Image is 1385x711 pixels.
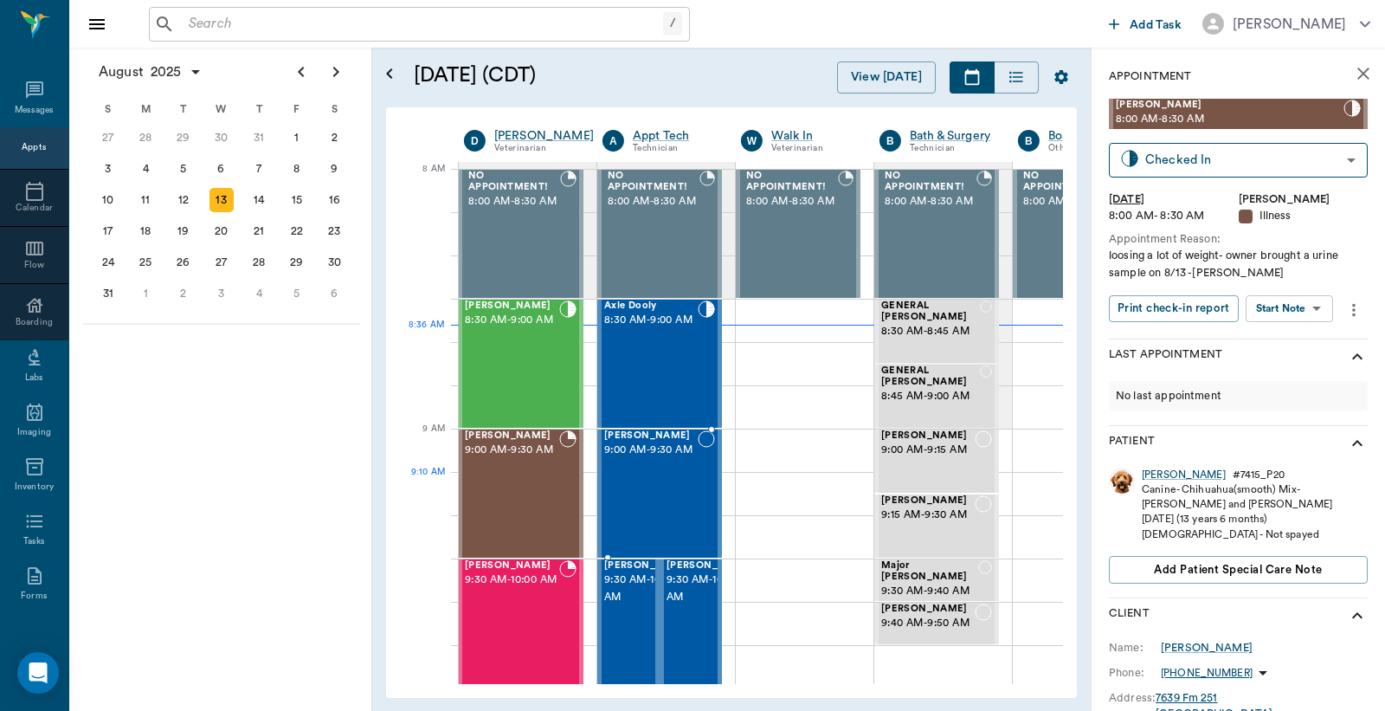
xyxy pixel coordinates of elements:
[660,559,722,688] div: BOOKED, 9:30 AM - 10:00 AM
[285,126,309,150] div: Friday, August 1, 2025
[458,299,583,429] div: CHECKED_IN, 8:30 AM - 9:00 AM
[133,250,158,275] div: Monday, August 25, 2025
[1013,169,1137,299] div: BOOKED, 8:00 AM - 8:30 AM
[400,160,445,204] div: 8 AM
[604,572,691,606] span: 9:30 AM - 10:00 AM
[133,126,158,150] div: Monday, July 28, 2025
[633,127,715,145] a: Appt Tech
[881,430,975,442] span: [PERSON_NAME]
[1116,111,1343,128] span: 8:00 AM - 8:30 AM
[874,602,999,645] div: NOT_CONFIRMED, 9:40 AM - 9:50 AM
[1142,468,1226,482] div: [PERSON_NAME]
[17,426,51,439] div: Imaging
[322,188,346,212] div: Saturday, August 16, 2025
[881,301,980,323] span: GENERAL [PERSON_NAME]
[468,193,560,210] span: 8:00 AM - 8:30 AM
[1340,295,1368,325] button: more
[1109,346,1222,367] p: Last Appointment
[874,364,999,429] div: NOT_CONFIRMED, 8:45 AM - 9:00 AM
[1023,193,1115,210] span: 8:00 AM - 8:30 AM
[633,141,715,156] div: Technician
[171,126,196,150] div: Tuesday, July 29, 2025
[741,130,763,152] div: W
[133,281,158,306] div: Monday, September 1, 2025
[465,312,559,329] span: 8:30 AM - 9:00 AM
[885,193,976,210] span: 8:00 AM - 8:30 AM
[1023,171,1115,193] span: NO APPOINTMENT!
[494,127,594,145] div: [PERSON_NAME]
[881,507,975,524] span: 9:15 AM - 9:30 AM
[1142,512,1368,527] div: [DATE] (13 years 6 months)
[910,141,992,156] div: Technician
[203,96,241,122] div: W
[322,281,346,306] div: Saturday, September 6, 2025
[95,60,147,84] span: August
[96,219,120,243] div: Sunday, August 17, 2025
[1018,130,1040,152] div: B
[171,281,196,306] div: Tuesday, September 2, 2025
[881,495,975,507] span: [PERSON_NAME]
[133,219,158,243] div: Monday, August 18, 2025
[80,7,114,42] button: Close drawer
[465,442,559,459] span: 9:00 AM - 9:30 AM
[278,96,316,122] div: F
[247,219,271,243] div: Thursday, August 21, 2025
[746,171,838,193] span: NO APPOINTMENT!
[1048,141,1154,156] div: Other
[1347,605,1368,626] svg: show more
[414,61,680,89] h5: [DATE] (CDT)
[602,130,624,152] div: A
[1346,56,1381,91] button: close
[604,301,698,312] span: Axle Dooly
[1109,191,1239,208] div: [DATE]
[468,171,560,193] span: NO APPOINTMENT!
[322,250,346,275] div: Saturday, August 30, 2025
[881,442,975,459] span: 9:00 AM - 9:15 AM
[458,429,583,559] div: BOOKED, 9:00 AM - 9:30 AM
[96,188,120,212] div: Sunday, August 10, 2025
[133,188,158,212] div: Monday, August 11, 2025
[1109,68,1191,85] p: Appointment
[746,193,838,210] span: 8:00 AM - 8:30 AM
[1109,605,1150,626] p: Client
[1109,640,1161,656] div: Name:
[910,127,992,145] a: Bath & Surgery
[133,157,158,181] div: Monday, August 4, 2025
[736,169,860,299] div: BOOKED, 8:00 AM - 8:30 AM
[667,560,753,572] span: [PERSON_NAME]
[1154,560,1322,579] span: Add patient Special Care Note
[1161,640,1253,656] div: [PERSON_NAME]
[247,281,271,306] div: Thursday, September 4, 2025
[1109,468,1135,494] img: Profile Image
[284,55,319,89] button: Previous page
[209,188,234,212] div: Today, Wednesday, August 13, 2025
[1347,433,1368,454] svg: show more
[874,299,999,364] div: NOT_CONFIRMED, 8:30 AM - 8:45 AM
[465,430,559,442] span: [PERSON_NAME]
[1109,556,1368,584] button: Add patient Special Care Note
[458,169,583,299] div: BOOKED, 8:00 AM - 8:30 AM
[881,615,975,632] span: 9:40 AM - 9:50 AM
[881,583,978,600] span: 9:30 AM - 9:40 AM
[771,127,854,145] a: Walk In
[881,365,980,388] span: GENERAL [PERSON_NAME]
[1145,150,1340,170] div: Checked In
[1109,295,1239,322] button: Print check-in report
[15,104,55,117] div: Messages
[1142,527,1368,542] div: [DEMOGRAPHIC_DATA] - Not spayed
[1142,482,1368,512] div: Canine - Chihuahua(smooth) Mix - [PERSON_NAME] and [PERSON_NAME]
[285,188,309,212] div: Friday, August 15, 2025
[319,55,353,89] button: Next page
[96,250,120,275] div: Sunday, August 24, 2025
[458,559,583,688] div: BOOKED, 9:30 AM - 10:00 AM
[604,430,698,442] span: [PERSON_NAME]
[597,429,722,559] div: NOT_CONFIRMED, 9:00 AM - 9:30 AM
[96,157,120,181] div: Sunday, August 3, 2025
[90,55,211,89] button: August2025
[400,420,445,463] div: 9 AM
[874,169,999,299] div: BOOKED, 8:00 AM - 8:30 AM
[379,41,400,107] button: Open calendar
[247,188,271,212] div: Thursday, August 14, 2025
[182,12,663,36] input: Search
[597,169,722,299] div: BOOKED, 8:00 AM - 8:30 AM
